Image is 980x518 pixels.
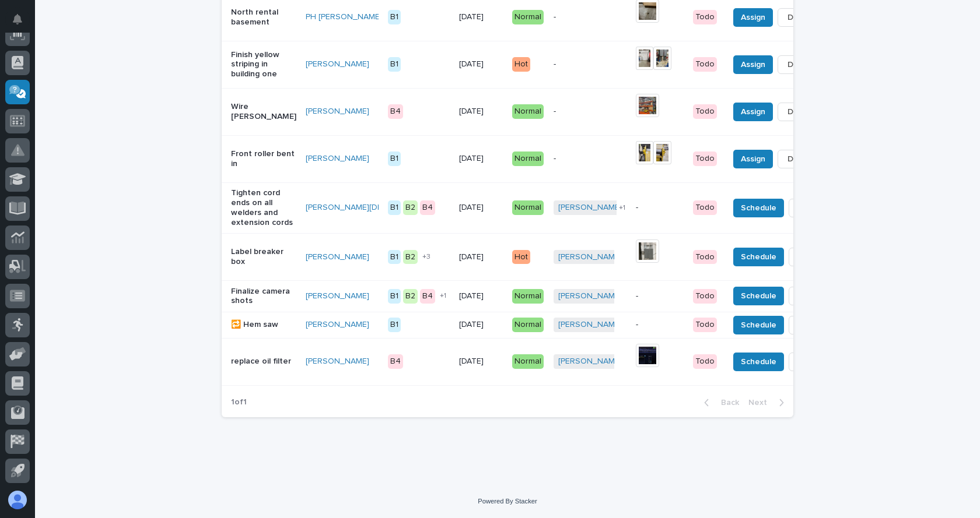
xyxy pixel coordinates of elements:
[787,58,808,72] span: Done
[459,291,503,301] p: [DATE]
[512,200,544,215] div: Normal
[778,8,818,27] button: Done
[459,252,503,262] p: [DATE]
[222,388,256,417] p: 1 of 1
[306,320,369,330] a: [PERSON_NAME]
[693,10,717,24] div: Todo
[787,105,808,119] span: Done
[693,289,717,304] div: Todo
[693,250,717,265] div: Todo
[231,8,296,27] p: North rental basement
[306,357,369,367] a: [PERSON_NAME]
[789,287,829,305] button: Done
[222,338,869,385] tr: replace oil filter[PERSON_NAME] B4[DATE]Normal[PERSON_NAME][DEMOGRAPHIC_DATA] TodoScheduleDone
[554,154,626,164] p: -
[512,104,544,119] div: Normal
[636,320,684,330] p: -
[733,150,773,168] button: Assign
[733,103,773,121] button: Assign
[403,200,418,215] div: B2
[459,357,503,367] p: [DATE]
[789,248,829,266] button: Done
[693,318,717,332] div: Todo
[695,397,744,408] button: Back
[778,150,818,168] button: Done
[231,50,296,79] p: Finish yellow striping in building one
[231,188,296,227] p: Tighten cord ends on all welders and extension cords
[459,107,503,117] p: [DATE]
[636,203,684,213] p: -
[619,205,625,212] span: + 1
[306,291,369,301] a: [PERSON_NAME]
[15,14,30,33] div: Notifications
[420,200,435,215] div: B4
[741,58,765,72] span: Assign
[693,104,717,119] div: Todo
[403,250,418,265] div: B2
[306,12,382,22] a: PH [PERSON_NAME]
[478,498,537,505] a: Powered By Stacker
[306,154,369,164] a: [PERSON_NAME]
[789,353,829,371] button: Done
[403,289,418,304] div: B2
[459,59,503,69] p: [DATE]
[222,88,869,135] tr: Wire [PERSON_NAME][PERSON_NAME] B4[DATE]Normal-TodoAssignDone
[733,248,784,266] button: Schedule
[787,10,808,24] span: Done
[693,200,717,215] div: Todo
[459,12,503,22] p: [DATE]
[5,488,30,512] button: users-avatar
[222,182,869,233] tr: Tighten cord ends on all welders and extension cords[PERSON_NAME][DEMOGRAPHIC_DATA] B1B2B4[DATE]N...
[231,247,296,267] p: Label breaker box
[231,102,296,122] p: Wire [PERSON_NAME]
[741,318,776,332] span: Schedule
[231,320,296,330] p: 🔁 Hem saw
[741,355,776,369] span: Schedule
[748,397,774,408] span: Next
[231,149,296,169] p: Front roller bent in
[733,353,784,371] button: Schedule
[554,59,626,69] p: -
[388,200,401,215] div: B1
[512,289,544,304] div: Normal
[420,289,435,304] div: B4
[636,291,684,301] p: -
[222,312,869,338] tr: 🔁 Hem saw[PERSON_NAME] B1[DATE]Normal[PERSON_NAME] -TodoScheduleDone
[222,41,869,88] tr: Finish yellow striping in building one[PERSON_NAME] B1[DATE]Hot-TodoAssignDone
[512,10,544,24] div: Normal
[388,10,401,24] div: B1
[714,397,739,408] span: Back
[5,7,30,31] button: Notifications
[388,104,403,119] div: B4
[222,135,869,182] tr: Front roller bent in[PERSON_NAME] B1[DATE]Normal-TodoAssignDone
[222,281,869,312] tr: Finalize camera shots[PERSON_NAME] B1B2B4+1[DATE]Normal[PERSON_NAME] -TodoScheduleDone
[789,199,829,217] button: Done
[554,107,626,117] p: -
[512,354,544,369] div: Normal
[741,201,776,215] span: Schedule
[512,57,530,72] div: Hot
[388,57,401,72] div: B1
[306,252,369,262] a: [PERSON_NAME]
[741,152,765,166] span: Assign
[388,289,401,304] div: B1
[558,252,709,262] a: [PERSON_NAME][DEMOGRAPHIC_DATA]
[733,287,784,305] button: Schedule
[459,203,503,213] p: [DATE]
[789,316,829,334] button: Done
[733,199,784,217] button: Schedule
[231,357,296,367] p: replace oil filter
[741,10,765,24] span: Assign
[440,293,446,299] span: + 1
[222,234,869,281] tr: Label breaker box[PERSON_NAME] B1B2+3[DATE]Hot[PERSON_NAME][DEMOGRAPHIC_DATA] TodoScheduleDone
[306,59,369,69] a: [PERSON_NAME]
[554,12,626,22] p: -
[787,152,808,166] span: Done
[741,289,776,303] span: Schedule
[778,103,818,121] button: Done
[778,55,818,74] button: Done
[741,250,776,264] span: Schedule
[558,203,622,213] a: [PERSON_NAME]
[741,105,765,119] span: Assign
[388,250,401,265] div: B1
